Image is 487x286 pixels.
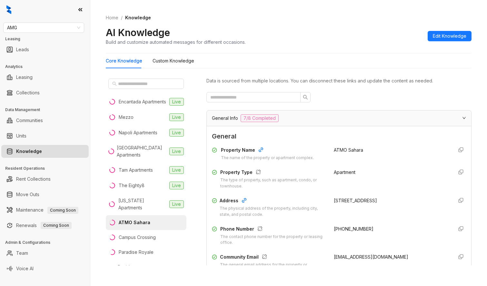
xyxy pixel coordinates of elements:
[428,31,472,41] button: Edit Knowledge
[220,234,326,246] div: The contact phone number for the property or leasing office.
[334,254,408,260] span: [EMAIL_ADDRESS][DOMAIN_NAME]
[212,131,466,141] span: General
[1,145,89,158] li: Knowledge
[5,64,90,70] h3: Analytics
[169,166,184,174] span: Live
[1,262,89,275] li: Voice AI
[106,57,142,64] div: Core Knowledge
[221,147,314,155] div: Property Name
[334,197,448,204] div: [STREET_ADDRESS]
[206,77,472,84] div: Data is sourced from multiple locations. You can disconnect these links and update the content as...
[212,115,238,122] span: General Info
[1,86,89,99] li: Collections
[169,182,184,189] span: Live
[47,207,78,214] span: Coming Soon
[106,26,170,39] h2: AI Knowledge
[462,116,466,120] span: expanded
[119,167,153,174] div: Tam Apartments
[169,113,184,121] span: Live
[16,43,29,56] a: Leads
[117,144,167,158] div: [GEOGRAPHIC_DATA] Apartments
[153,57,194,64] div: Custom Knowledge
[112,81,117,86] span: search
[119,114,134,121] div: Mezzo
[220,253,326,262] div: Community Email
[220,169,326,177] div: Property Type
[119,182,144,189] div: The Eighty8
[6,5,11,14] img: logo
[334,169,355,175] span: Apartment
[1,71,89,84] li: Leasing
[207,110,471,126] div: General Info7/8 Completed
[16,145,42,158] a: Knowledge
[119,219,150,226] div: ATMO Sahara
[169,98,184,106] span: Live
[118,197,167,211] div: [US_STATE] Apartments
[16,86,40,99] a: Collections
[1,129,89,142] li: Units
[5,107,90,113] h3: Data Management
[16,188,39,201] a: Move Outs
[16,247,28,260] a: Team
[16,71,33,84] a: Leasing
[433,33,466,40] span: Edit Knowledge
[119,129,157,136] div: Napoli Apartments
[16,129,26,142] a: Units
[221,155,314,161] div: The name of the property or apartment complex.
[303,95,308,100] span: search
[106,39,246,45] div: Build and customize automated messages for different occasions.
[5,240,90,245] h3: Admin & Configurations
[220,205,326,218] div: The physical address of the property, including city, state, and postal code.
[7,23,80,33] span: AMG
[41,222,72,229] span: Coming Soon
[118,263,184,278] div: Residence at [GEOGRAPHIC_DATA]
[119,98,166,105] div: Encantada Apartments
[169,129,184,137] span: Live
[169,200,184,208] span: Live
[1,204,89,216] li: Maintenance
[16,219,72,232] a: RenewalsComing Soon
[5,36,90,42] h3: Leasing
[334,147,363,153] span: ATMO Sahara
[220,177,326,189] div: The type of property, such as apartment, condo, or townhouse.
[104,14,120,21] a: Home
[16,262,34,275] a: Voice AI
[1,219,89,232] li: Renewals
[1,173,89,186] li: Rent Collections
[16,114,43,127] a: Communities
[220,262,326,274] div: The general email address for the property or community inquiries.
[334,226,373,232] span: [PHONE_NUMBER]
[1,188,89,201] li: Move Outs
[1,247,89,260] li: Team
[220,225,326,234] div: Phone Number
[1,114,89,127] li: Communities
[125,15,151,20] span: Knowledge
[121,14,123,21] li: /
[220,197,326,205] div: Address
[241,114,279,122] span: 7/8 Completed
[119,249,154,256] div: Paradise Royale
[1,43,89,56] li: Leads
[119,234,156,241] div: Campus Crossing
[16,173,51,186] a: Rent Collections
[169,148,184,155] span: Live
[5,166,90,171] h3: Resident Operations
